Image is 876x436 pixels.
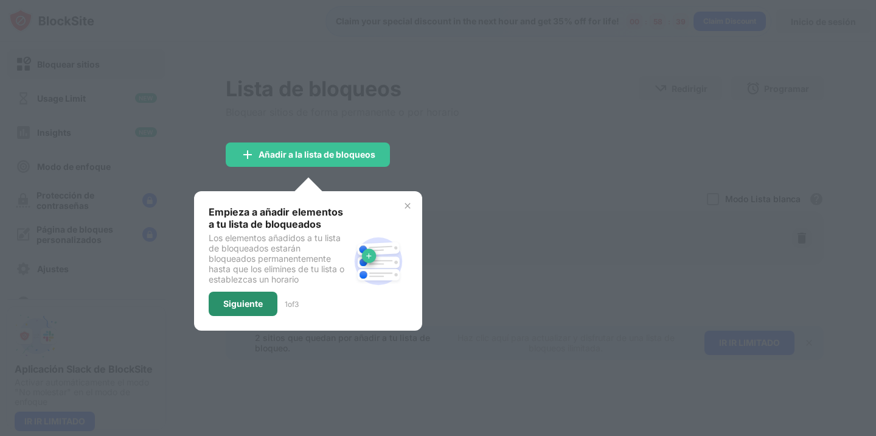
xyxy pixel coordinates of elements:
img: x-button.svg [403,201,412,211]
img: block-site.svg [349,232,408,290]
div: Los elementos añadidos a tu lista de bloqueados estarán bloqueados permanentemente hasta que los ... [209,233,349,284]
div: Empieza a añadir elementos a tu lista de bloqueados [209,206,349,230]
div: 1 of 3 [285,300,299,309]
div: Añadir a la lista de bloqueos [259,150,375,160]
div: Siguiente [223,299,263,309]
